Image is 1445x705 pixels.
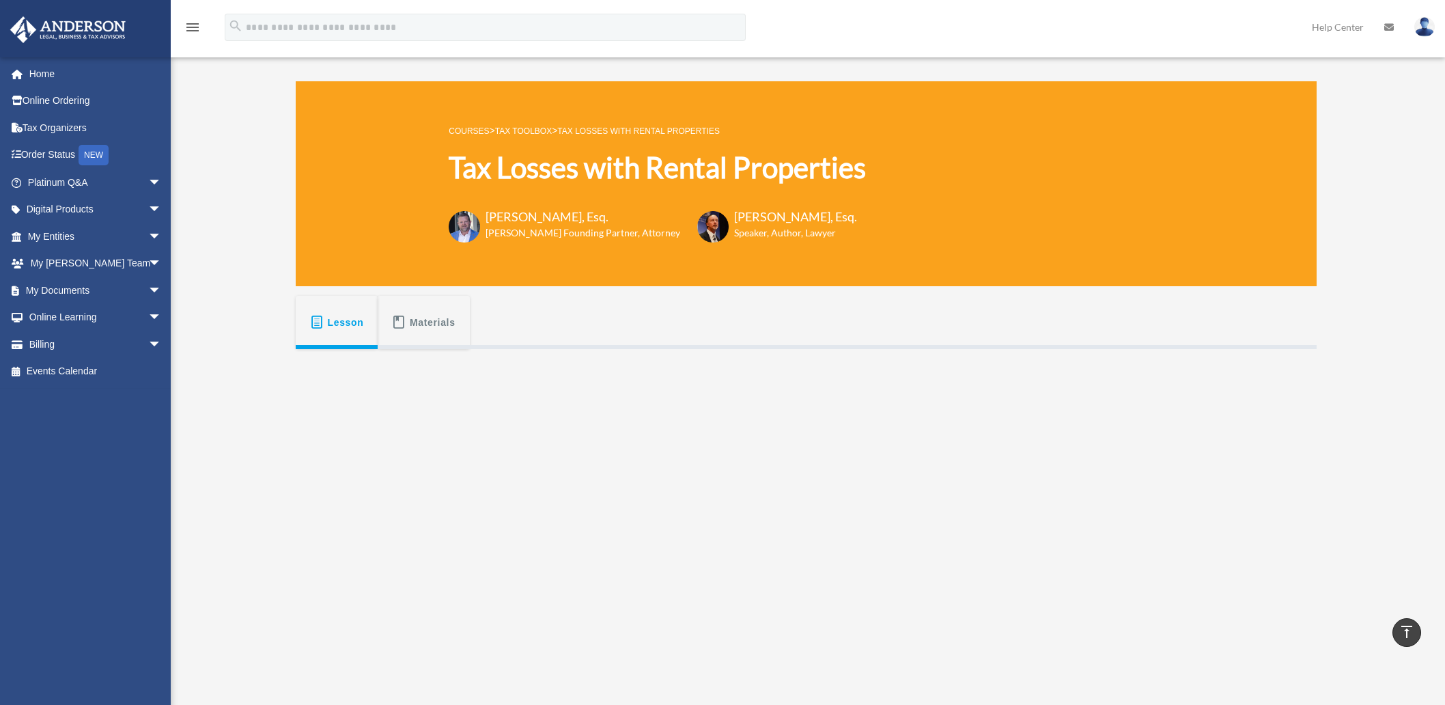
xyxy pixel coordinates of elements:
a: Platinum Q&Aarrow_drop_down [10,169,182,196]
span: arrow_drop_down [148,169,176,197]
i: menu [184,19,201,36]
a: Tax Losses with Rental Properties [557,126,720,136]
a: COURSES [449,126,489,136]
a: Tax Organizers [10,114,182,141]
a: Online Learningarrow_drop_down [10,304,182,331]
h6: Speaker, Author, Lawyer [734,226,840,240]
img: User Pic [1414,17,1435,37]
a: Order StatusNEW [10,141,182,169]
h3: [PERSON_NAME], Esq. [486,208,680,225]
span: arrow_drop_down [148,277,176,305]
a: My Documentsarrow_drop_down [10,277,182,304]
a: Tax Toolbox [495,126,552,136]
a: My Entitiesarrow_drop_down [10,223,182,250]
a: Billingarrow_drop_down [10,331,182,358]
a: Home [10,60,182,87]
h3: [PERSON_NAME], Esq. [734,208,857,225]
span: arrow_drop_down [148,250,176,278]
span: Lesson [328,310,364,335]
a: vertical_align_top [1392,618,1421,647]
h6: [PERSON_NAME] Founding Partner, Attorney [486,226,680,240]
a: Events Calendar [10,358,182,385]
span: arrow_drop_down [148,196,176,224]
img: Anderson Advisors Platinum Portal [6,16,130,43]
a: Online Ordering [10,87,182,115]
span: Materials [410,310,455,335]
a: Digital Productsarrow_drop_down [10,196,182,223]
img: Toby-circle-head.png [449,211,480,243]
span: arrow_drop_down [148,304,176,332]
span: arrow_drop_down [148,223,176,251]
a: menu [184,24,201,36]
a: My [PERSON_NAME] Teamarrow_drop_down [10,250,182,277]
img: Scott-Estill-Headshot.png [697,211,729,243]
h1: Tax Losses with Rental Properties [449,148,866,188]
p: > > [449,122,866,139]
i: search [228,18,243,33]
div: NEW [79,145,109,165]
i: vertical_align_top [1399,624,1415,640]
span: arrow_drop_down [148,331,176,359]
